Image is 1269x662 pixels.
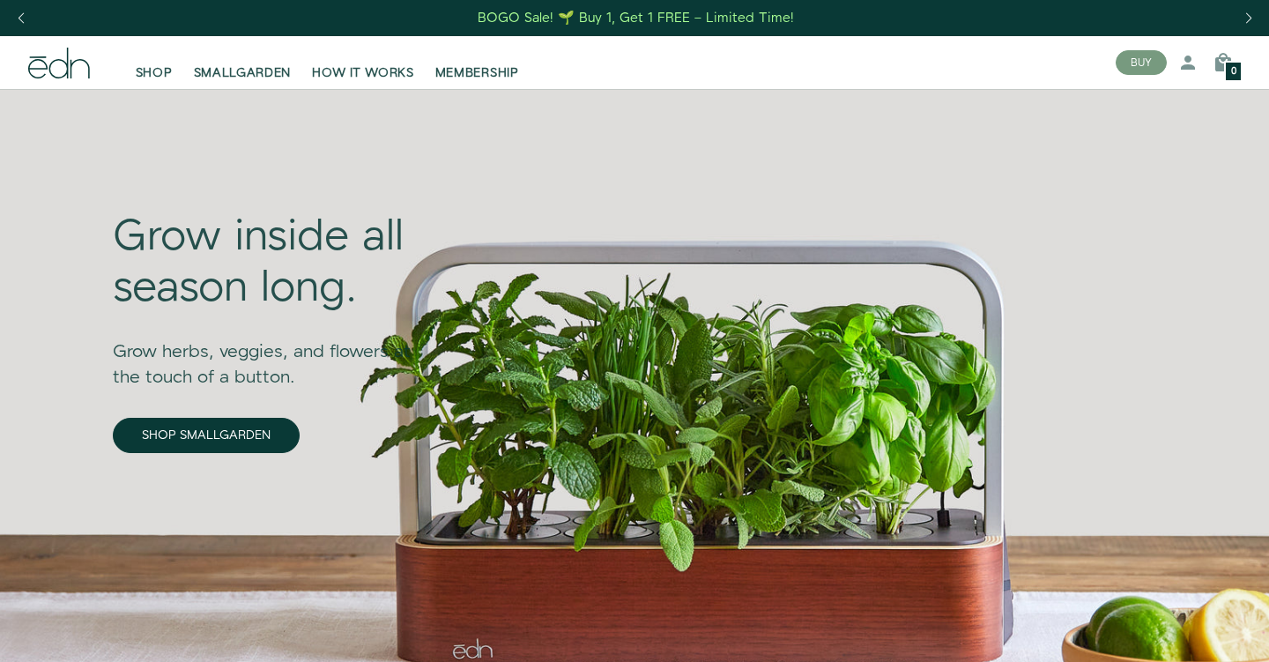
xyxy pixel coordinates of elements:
[478,9,794,27] div: BOGO Sale! 🌱 Buy 1, Get 1 FREE – Limited Time!
[1116,50,1167,75] button: BUY
[435,64,519,82] span: MEMBERSHIP
[1231,67,1236,77] span: 0
[1132,609,1251,653] iframe: Opens a widget where you can find more information
[183,43,302,82] a: SMALLGARDEN
[113,418,300,453] a: SHOP SMALLGARDEN
[301,43,424,82] a: HOW IT WORKS
[477,4,797,32] a: BOGO Sale! 🌱 Buy 1, Get 1 FREE – Limited Time!
[113,212,437,314] div: Grow inside all season long.
[113,315,437,391] div: Grow herbs, veggies, and flowers at the touch of a button.
[312,64,413,82] span: HOW IT WORKS
[425,43,530,82] a: MEMBERSHIP
[136,64,173,82] span: SHOP
[194,64,292,82] span: SMALLGARDEN
[125,43,183,82] a: SHOP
